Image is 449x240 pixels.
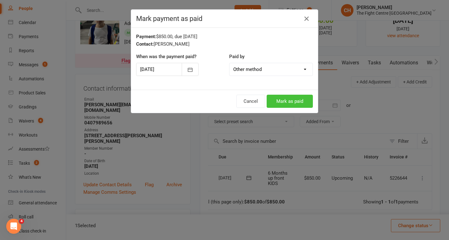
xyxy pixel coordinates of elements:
button: Close [302,14,312,24]
label: Paid by [229,53,244,60]
strong: Payment: [136,34,156,39]
iframe: Intercom live chat [6,219,21,234]
strong: Contact: [136,41,154,47]
button: Cancel [236,95,265,108]
div: [PERSON_NAME] [136,40,313,48]
div: $850.00, due [DATE] [136,33,313,40]
label: When was the payment paid? [136,53,196,60]
h4: Mark payment as paid [136,15,313,22]
button: Mark as paid [267,95,313,108]
span: 4 [19,219,24,224]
